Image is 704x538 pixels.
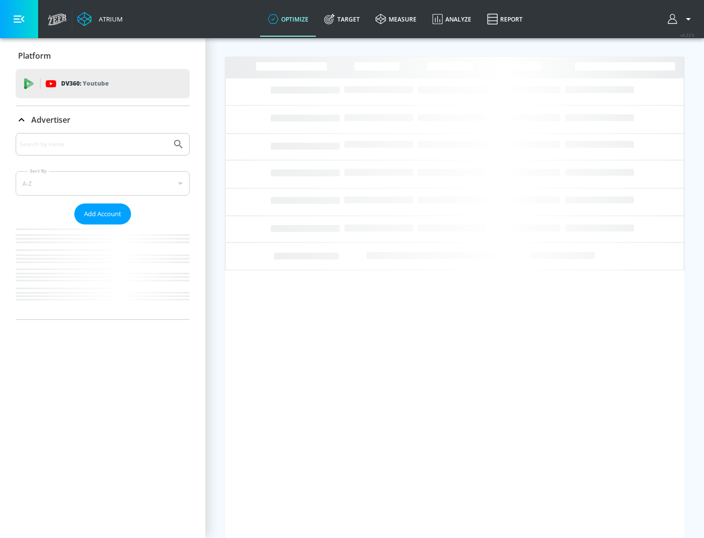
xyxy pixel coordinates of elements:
a: Target [316,1,368,37]
div: Advertiser [16,133,190,319]
span: v 4.33.5 [681,32,694,38]
div: Advertiser [16,106,190,134]
span: Add Account [84,208,121,220]
a: measure [368,1,424,37]
p: Platform [18,50,51,61]
nav: list of Advertiser [16,224,190,319]
label: Sort By [28,168,49,174]
a: Report [479,1,530,37]
div: DV360: Youtube [16,69,190,98]
p: DV360: [61,78,109,89]
p: Advertiser [31,114,70,125]
a: Atrium [77,12,123,26]
a: Analyze [424,1,479,37]
input: Search by name [20,138,168,151]
a: optimize [260,1,316,37]
div: Platform [16,42,190,69]
div: A-Z [16,171,190,196]
p: Youtube [83,78,109,89]
div: Atrium [95,15,123,23]
button: Add Account [74,203,131,224]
